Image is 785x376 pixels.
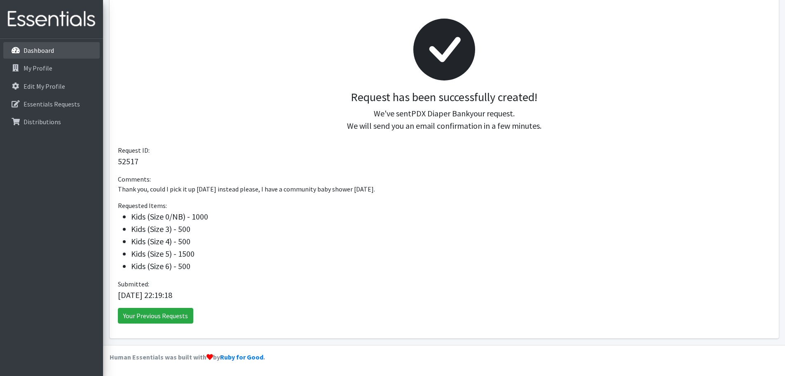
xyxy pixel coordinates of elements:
[118,308,193,324] a: Your Previous Requests
[131,235,771,248] li: Kids (Size 4) - 500
[118,184,771,194] p: Thank you, could I pick it up [DATE] instead please, I have a community baby shower [DATE].
[23,118,61,126] p: Distributions
[220,353,263,361] a: Ruby for Good
[131,260,771,272] li: Kids (Size 6) - 500
[118,280,149,288] span: Submitted:
[131,223,771,235] li: Kids (Size 3) - 500
[118,175,151,183] span: Comments:
[131,210,771,223] li: Kids (Size 0/NB) - 1000
[3,96,100,112] a: Essentials Requests
[23,82,65,90] p: Edit My Profile
[124,107,764,132] p: We've sent your request. We will send you an email confirmation in a few minutes.
[118,201,167,210] span: Requested Items:
[131,248,771,260] li: Kids (Size 5) - 1500
[3,78,100,95] a: Edit My Profile
[3,60,100,76] a: My Profile
[118,146,150,154] span: Request ID:
[23,46,54,54] p: Dashboard
[110,353,265,361] strong: Human Essentials was built with by .
[124,90,764,104] h3: Request has been successfully created!
[118,155,771,168] p: 52517
[3,114,100,130] a: Distributions
[118,289,771,301] p: [DATE] 22:19:18
[411,108,470,118] span: PDX Diaper Bank
[23,64,52,72] p: My Profile
[23,100,80,108] p: Essentials Requests
[3,42,100,59] a: Dashboard
[3,5,100,33] img: HumanEssentials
